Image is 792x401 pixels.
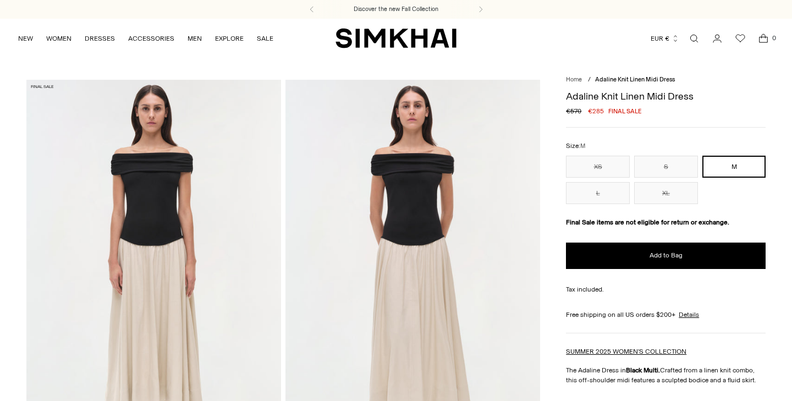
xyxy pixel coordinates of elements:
[335,28,457,49] a: SIMKHAI
[566,106,581,116] s: €570
[634,182,698,204] button: XL
[626,366,660,374] strong: Black Multi.
[595,76,675,83] span: Adaline Knit Linen Midi Dress
[588,75,591,85] div: /
[257,26,273,51] a: SALE
[46,26,71,51] a: WOMEN
[634,156,698,178] button: S
[752,28,774,50] a: Open cart modal
[566,218,729,226] strong: Final Sale items are not eligible for return or exchange.
[580,142,585,150] span: M
[566,348,686,355] a: SUMMER 2025 WOMEN'S COLLECTION
[215,26,244,51] a: EXPLORE
[566,91,766,101] h1: Adaline Knit Linen Midi Dress
[566,75,766,85] nav: breadcrumbs
[651,26,679,51] button: EUR €
[566,310,766,320] div: Free shipping on all US orders $200+
[588,106,604,116] span: €285
[679,310,699,320] a: Details
[566,156,630,178] button: XS
[566,365,766,385] p: The Adaline Dress in Crafted from a linen knit combo, this off-shoulder midi features a sculpted ...
[566,141,585,151] label: Size:
[737,349,781,390] iframe: Gorgias live chat messenger
[566,76,582,83] a: Home
[683,28,705,50] a: Open search modal
[729,28,751,50] a: Wishlist
[650,251,683,260] span: Add to Bag
[18,26,33,51] a: NEW
[188,26,202,51] a: MEN
[566,284,766,294] div: Tax included.
[128,26,174,51] a: ACCESSORIES
[566,243,766,269] button: Add to Bag
[769,33,779,43] span: 0
[566,182,630,204] button: L
[706,28,728,50] a: Go to the account page
[354,5,438,14] a: Discover the new Fall Collection
[85,26,115,51] a: DRESSES
[702,156,766,178] button: M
